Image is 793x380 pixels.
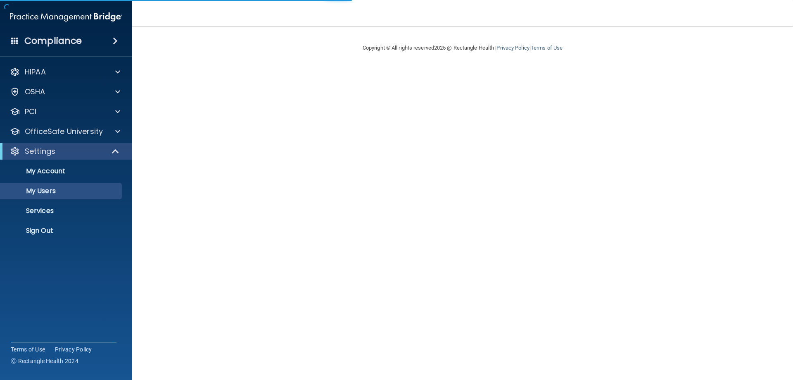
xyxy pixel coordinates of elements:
[10,87,120,97] a: OSHA
[531,45,563,51] a: Terms of Use
[10,107,120,117] a: PCI
[25,87,45,97] p: OSHA
[5,187,118,195] p: My Users
[5,167,118,175] p: My Account
[11,345,45,354] a: Terms of Use
[24,35,82,47] h4: Compliance
[10,127,120,136] a: OfficeSafe University
[10,146,120,156] a: Settings
[5,227,118,235] p: Sign Out
[25,127,103,136] p: OfficeSafe University
[312,35,613,61] div: Copyright © All rights reserved 2025 @ Rectangle Health | |
[10,67,120,77] a: HIPAA
[25,107,36,117] p: PCI
[10,9,122,25] img: PMB logo
[5,207,118,215] p: Services
[25,67,46,77] p: HIPAA
[25,146,55,156] p: Settings
[496,45,529,51] a: Privacy Policy
[650,321,783,354] iframe: Drift Widget Chat Controller
[11,357,78,365] span: Ⓒ Rectangle Health 2024
[55,345,92,354] a: Privacy Policy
